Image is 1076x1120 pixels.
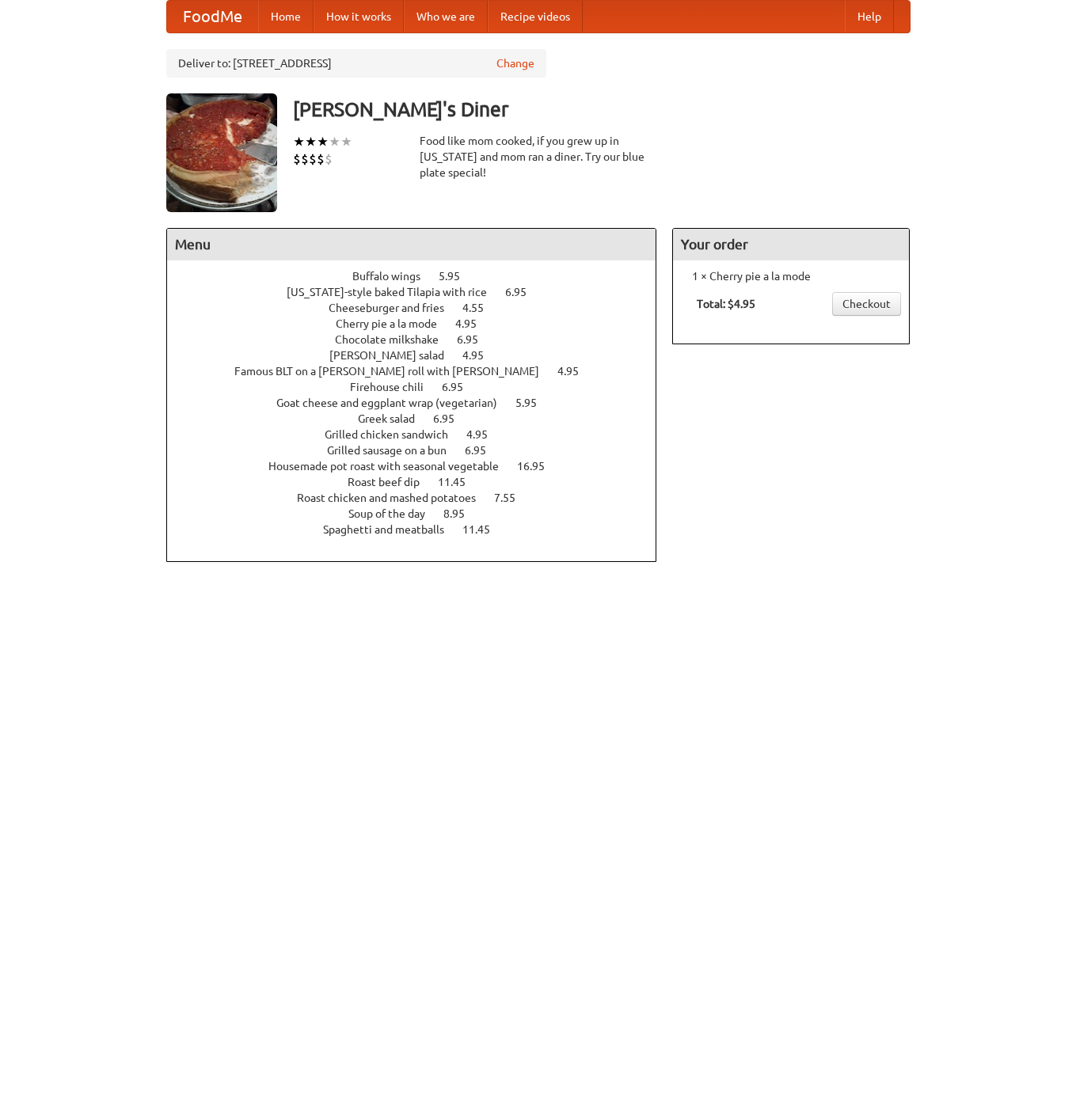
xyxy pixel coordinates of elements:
[348,476,495,488] a: Roast beef dip 11.45
[317,150,325,168] li: $
[352,270,489,283] a: Buffalo wings 5.95
[329,302,513,314] a: Cheeseburger and fries 4.55
[557,365,595,378] span: 4.95
[505,286,542,298] span: 6.95
[325,428,464,441] span: Grilled chicken sandwich
[276,397,513,409] span: Goat cheese and eggplant wrap (vegetarian)
[336,317,453,330] span: Cherry pie a la mode
[348,476,435,488] span: Roast beef dip
[327,444,515,457] a: Grilled sausage on a bun 6.95
[323,523,519,536] a: Spaghetti and meatballs 11.45
[327,444,462,457] span: Grilled sausage on a bun
[329,133,340,150] li: ★
[442,381,479,393] span: 6.95
[293,93,911,125] h3: [PERSON_NAME]'s Diner
[287,286,503,298] span: [US_STATE]-style baked Tilapia with rice
[681,268,901,284] li: 1 × Cherry pie a la mode
[496,55,534,71] a: Change
[167,229,656,260] h4: Menu
[314,1,404,32] a: How it works
[293,150,301,168] li: $
[494,492,531,504] span: 7.55
[293,133,305,150] li: ★
[335,333,508,346] a: Chocolate milkshake 6.95
[465,444,502,457] span: 6.95
[268,460,574,473] a: Housemade pot roast with seasonal vegetable 16.95
[166,93,277,212] img: angular.jpg
[348,507,494,520] a: Soup of the day 8.95
[845,1,894,32] a: Help
[832,292,901,316] a: Checkout
[443,507,481,520] span: 8.95
[335,333,454,346] span: Chocolate milkshake
[439,270,476,283] span: 5.95
[297,492,545,504] a: Roast chicken and mashed potatoes 7.55
[234,365,608,378] a: Famous BLT on a [PERSON_NAME] roll with [PERSON_NAME] 4.95
[358,412,431,425] span: Greek salad
[234,365,555,378] span: Famous BLT on a [PERSON_NAME] roll with [PERSON_NAME]
[673,229,909,260] h4: Your order
[358,412,484,425] a: Greek salad 6.95
[438,476,481,488] span: 11.45
[462,523,506,536] span: 11.45
[276,397,566,409] a: Goat cheese and eggplant wrap (vegetarian) 5.95
[404,1,488,32] a: Who we are
[301,150,309,168] li: $
[517,460,561,473] span: 16.95
[325,428,517,441] a: Grilled chicken sandwich 4.95
[323,523,460,536] span: Spaghetti and meatballs
[420,133,657,180] div: Food like mom cooked, if you grew up in [US_STATE] and mom ran a diner. Try our blue plate special!
[350,381,439,393] span: Firehouse chili
[167,1,258,32] a: FoodMe
[336,317,506,330] a: Cherry pie a la mode 4.95
[457,333,494,346] span: 6.95
[166,49,546,78] div: Deliver to: [STREET_ADDRESS]
[268,460,515,473] span: Housemade pot roast with seasonal vegetable
[697,298,755,310] b: Total: $4.95
[309,150,317,168] li: $
[340,133,352,150] li: ★
[488,1,583,32] a: Recipe videos
[350,381,492,393] a: Firehouse chili 6.95
[462,349,500,362] span: 4.95
[462,302,500,314] span: 4.55
[348,507,441,520] span: Soup of the day
[329,349,460,362] span: [PERSON_NAME] salad
[297,492,492,504] span: Roast chicken and mashed potatoes
[433,412,470,425] span: 6.95
[329,349,513,362] a: [PERSON_NAME] salad 4.95
[466,428,504,441] span: 4.95
[258,1,314,32] a: Home
[352,270,436,283] span: Buffalo wings
[329,302,460,314] span: Cheeseburger and fries
[515,397,553,409] span: 5.95
[325,150,333,168] li: $
[287,286,556,298] a: [US_STATE]-style baked Tilapia with rice 6.95
[305,133,317,150] li: ★
[317,133,329,150] li: ★
[455,317,492,330] span: 4.95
